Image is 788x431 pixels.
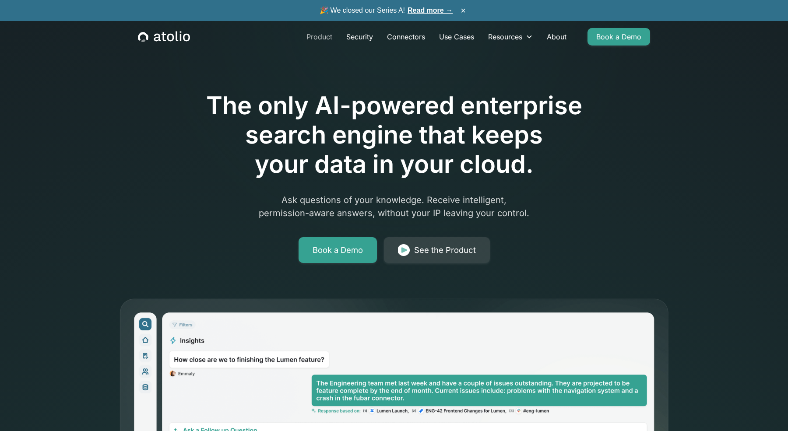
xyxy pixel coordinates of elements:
[299,237,377,263] a: Book a Demo
[299,28,339,46] a: Product
[226,193,562,220] p: Ask questions of your knowledge. Receive intelligent, permission-aware answers, without your IP l...
[384,237,490,263] a: See the Product
[414,244,476,256] div: See the Product
[488,32,522,42] div: Resources
[138,31,190,42] a: home
[540,28,573,46] a: About
[432,28,481,46] a: Use Cases
[380,28,432,46] a: Connectors
[744,389,788,431] iframe: Chat Widget
[481,28,540,46] div: Resources
[408,7,453,14] a: Read more →
[458,6,468,15] button: ×
[339,28,380,46] a: Security
[170,91,618,179] h1: The only AI-powered enterprise search engine that keeps your data in your cloud.
[587,28,650,46] a: Book a Demo
[320,5,453,16] span: 🎉 We closed our Series A!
